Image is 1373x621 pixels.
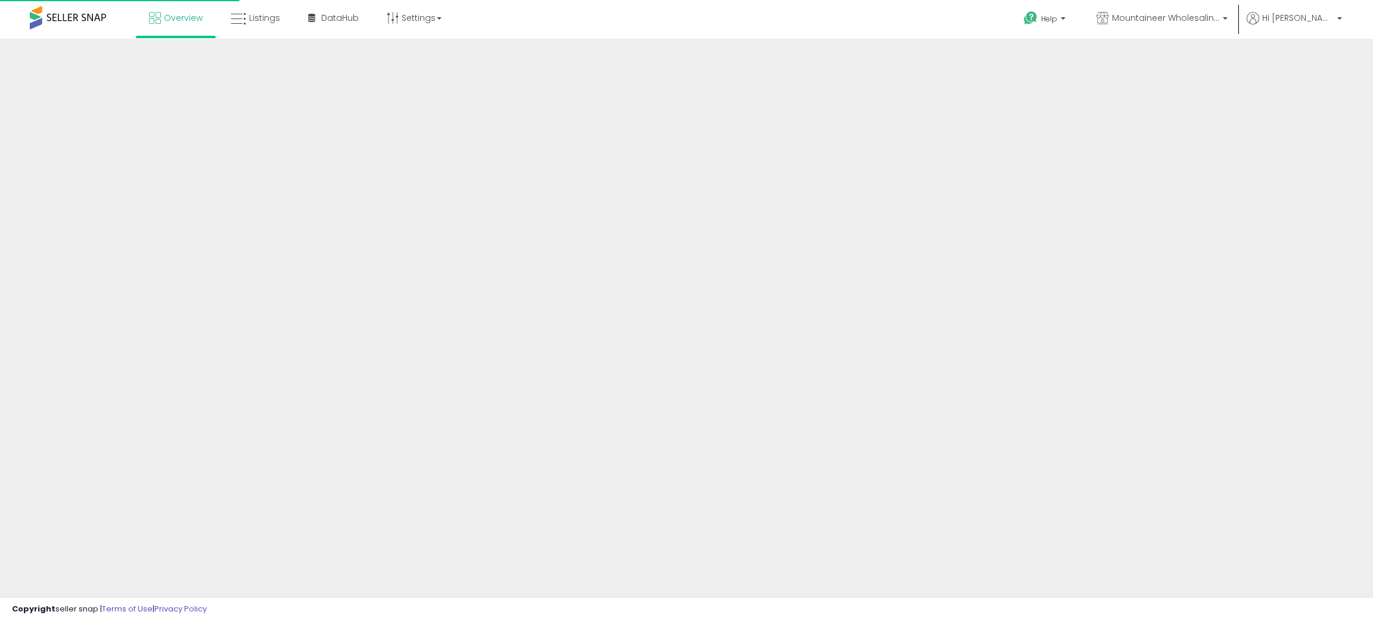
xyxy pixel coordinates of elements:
[1247,12,1342,39] a: Hi [PERSON_NAME]
[321,12,359,24] span: DataHub
[164,12,203,24] span: Overview
[1014,2,1077,39] a: Help
[1112,12,1219,24] span: Mountaineer Wholesaling
[1262,12,1334,24] span: Hi [PERSON_NAME]
[249,12,280,24] span: Listings
[1023,11,1038,26] i: Get Help
[1041,14,1057,24] span: Help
